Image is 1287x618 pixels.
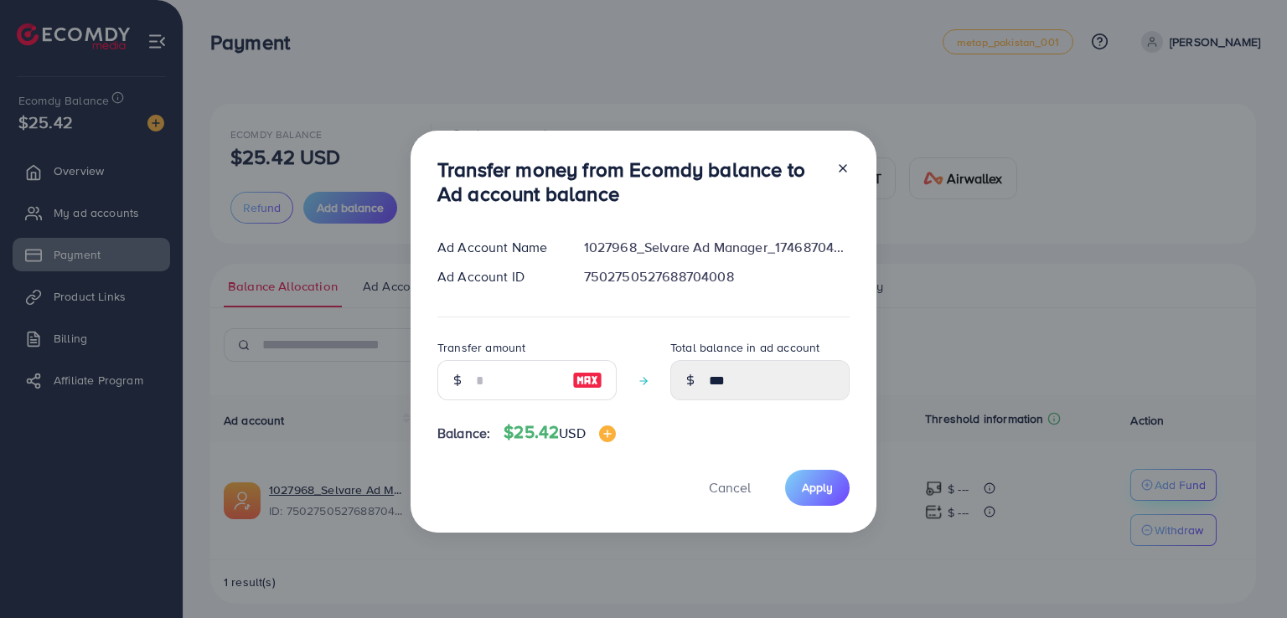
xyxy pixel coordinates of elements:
div: Ad Account Name [424,238,571,257]
button: Apply [785,470,850,506]
iframe: Chat [1216,543,1274,605]
div: 1027968_Selvare Ad Manager_1746870428166 [571,238,863,257]
img: image [599,425,616,442]
button: Cancel [688,470,772,506]
span: Cancel [709,478,751,497]
span: USD [559,424,585,442]
label: Total balance in ad account [670,339,819,356]
span: Apply [802,479,833,496]
label: Transfer amount [437,339,525,356]
h4: $25.42 [504,422,615,443]
div: Ad Account ID [424,267,571,286]
span: Balance: [437,424,490,443]
h3: Transfer money from Ecomdy balance to Ad account balance [437,157,823,206]
img: image [572,370,602,390]
div: 7502750527688704008 [571,267,863,286]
